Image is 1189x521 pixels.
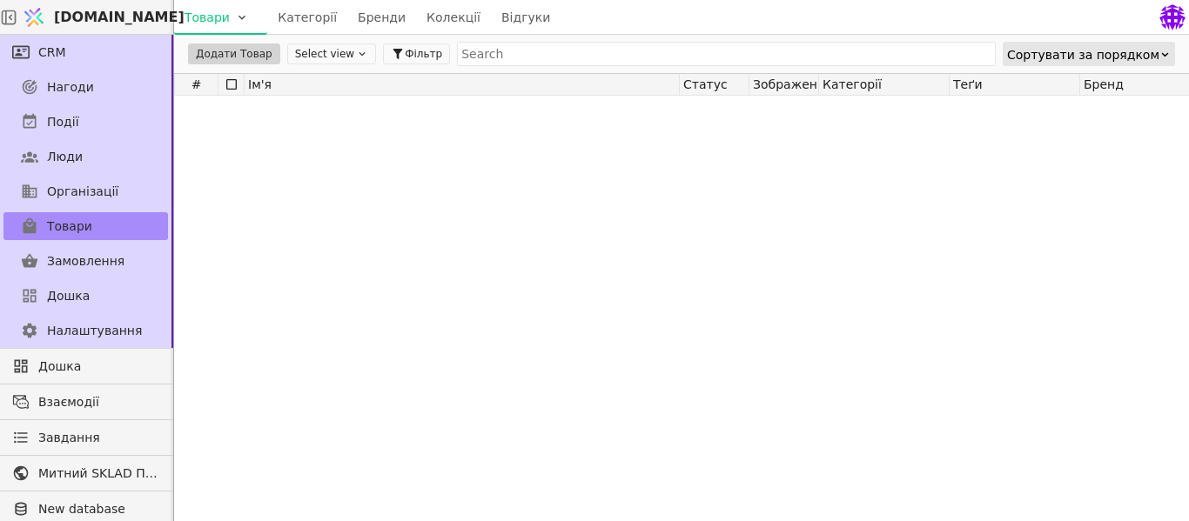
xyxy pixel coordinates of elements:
[3,73,168,101] a: Нагоди
[1007,43,1159,67] div: Сортувати за порядком
[1159,4,1186,30] img: 070b918e6b2920b1e50598389c124379
[457,42,996,66] input: Search
[38,464,159,483] span: Митний SKLAD Плитка, сантехніка, меблі до ванни
[47,217,92,236] span: Товари
[47,113,79,131] span: Події
[287,43,376,64] button: Select view
[3,424,168,451] a: Завдання
[54,7,185,28] span: [DOMAIN_NAME]
[188,43,280,64] button: Додати Товар
[47,287,90,305] span: Дошка
[38,357,159,376] span: Дошка
[3,143,168,170] a: Люди
[3,38,168,66] a: CRM
[47,252,124,271] span: Замовлення
[175,74,218,95] div: #
[823,77,882,91] span: Категорії
[47,322,142,340] span: Налаштування
[17,1,174,34] a: [DOMAIN_NAME]
[405,46,442,62] span: Фільтр
[248,77,272,91] span: Ім'я
[753,77,818,91] span: Зображення
[683,77,728,91] span: Статус
[3,282,168,310] a: Дошка
[3,388,168,416] a: Взаємодії
[38,43,66,62] span: CRM
[38,429,100,447] span: Завдання
[383,43,450,64] button: Фільтр
[47,148,83,166] span: Люди
[3,177,168,205] a: Організації
[21,1,47,34] img: Logo
[3,108,168,136] a: Події
[3,247,168,275] a: Замовлення
[1084,77,1124,91] span: Бренд
[38,500,159,518] span: New database
[3,352,168,380] a: Дошка
[3,317,168,344] a: Налаштування
[3,459,168,487] a: Митний SKLAD Плитка, сантехніка, меблі до ванни
[38,393,159,411] span: Взаємодії
[953,77,983,91] span: Теґи
[47,78,94,97] span: Нагоди
[3,212,168,240] a: Товари
[47,183,118,201] span: Організації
